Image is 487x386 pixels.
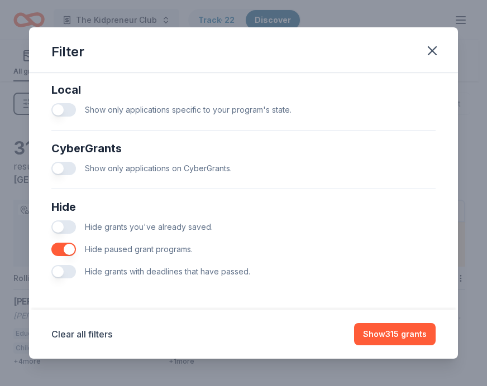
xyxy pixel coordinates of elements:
div: Filter [51,43,84,61]
span: Hide grants with deadlines that have passed. [85,267,250,276]
span: Hide grants you've already saved. [85,222,213,231]
span: Hide paused grant programs. [85,244,193,254]
span: Show only applications on CyberGrants. [85,163,232,173]
span: Show only applications specific to your program's state. [85,105,292,114]
div: Local [51,81,436,99]
button: Clear all filters [51,327,112,341]
div: CyberGrants [51,139,436,157]
button: Show315 grants [354,323,436,345]
div: Hide [51,198,436,216]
